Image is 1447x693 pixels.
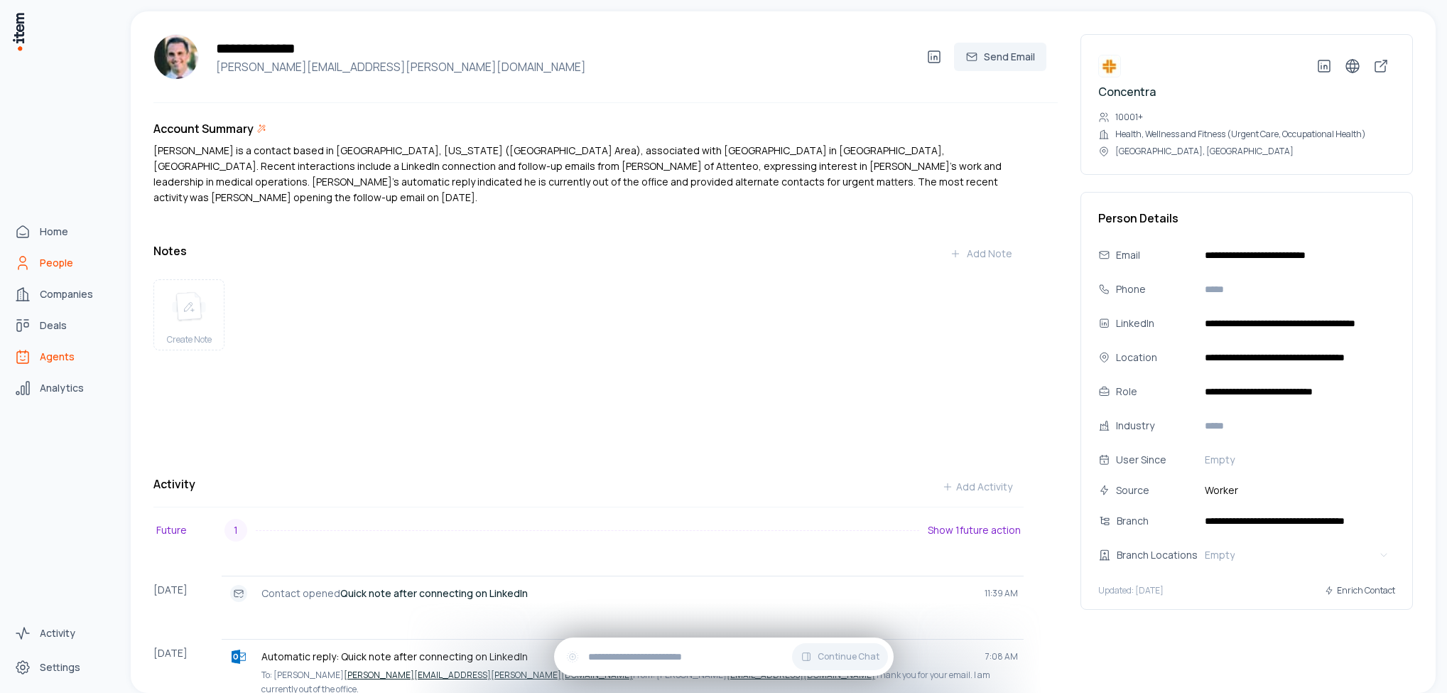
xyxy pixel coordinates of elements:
[950,247,1012,261] div: Add Note
[40,381,84,395] span: Analytics
[1098,84,1156,100] a: Concentra
[1116,350,1193,365] div: Location
[1116,247,1193,263] div: Email
[153,576,222,611] div: [DATE]
[40,256,73,270] span: People
[1324,578,1395,603] button: Enrich Contact
[931,473,1024,501] button: Add Activity
[1116,384,1193,399] div: Role
[985,588,1018,599] span: 11:39 AM
[153,143,1024,205] div: [PERSON_NAME] is a contact based in [GEOGRAPHIC_DATA], [US_STATE] ([GEOGRAPHIC_DATA] Area), assoc...
[153,120,254,137] h3: Account Summary
[1117,547,1208,563] div: Branch Locations
[153,279,224,350] button: create noteCreate Note
[554,638,894,676] div: Continue Chat
[9,343,116,371] a: Agents
[1115,146,1294,157] p: [GEOGRAPHIC_DATA], [GEOGRAPHIC_DATA]
[340,586,528,600] strong: Quick note after connecting on LinkedIn
[1116,418,1193,434] div: Industry
[153,513,1024,547] button: Future1Show 1future action
[1117,513,1208,529] div: Branch
[1115,112,1143,123] p: 10001+
[153,242,187,259] h3: Notes
[172,291,206,323] img: create note
[9,619,116,648] a: Activity
[11,11,26,52] img: Item Brain Logo
[9,280,116,308] a: Companies
[9,311,116,340] a: Deals
[928,523,1021,537] p: Show 1 future action
[1116,281,1193,297] div: Phone
[40,350,75,364] span: Agents
[1116,483,1193,498] div: Source
[40,287,93,301] span: Companies
[224,519,247,542] div: 1
[153,34,199,80] img: Steven Zerilli
[40,318,67,333] span: Deals
[167,334,212,345] span: Create Note
[40,626,75,640] span: Activity
[1116,452,1193,468] div: User Since
[1205,453,1235,467] span: Empty
[232,650,246,664] img: outlook logo
[1098,585,1164,596] p: Updated: [DATE]
[818,651,879,662] span: Continue Chat
[261,650,974,664] p: Automatic reply: Quick note after connecting on LinkedIn
[9,217,116,246] a: Home
[9,249,116,277] a: People
[344,669,633,681] a: [PERSON_NAME][EMAIL_ADDRESS][PERSON_NAME][DOMAIN_NAME]
[40,225,68,239] span: Home
[9,374,116,402] a: Analytics
[938,240,1024,268] button: Add Note
[792,643,888,670] button: Continue Chat
[1199,448,1395,471] button: Empty
[1199,483,1395,498] span: Worker
[156,522,224,538] p: Future
[210,58,920,75] h4: [PERSON_NAME][EMAIL_ADDRESS][PERSON_NAME][DOMAIN_NAME]
[261,586,973,601] p: Contact opened
[40,660,80,675] span: Settings
[985,651,1018,662] span: 7:08 AM
[9,653,116,682] a: Settings
[1116,316,1193,331] div: LinkedIn
[1098,55,1121,77] img: Concentra
[954,43,1046,71] button: Send Email
[153,476,195,493] h3: Activity
[1115,129,1366,140] p: Health, Wellness and Fitness (Urgent Care, Occupational Health)
[1098,210,1395,227] h3: Person Details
